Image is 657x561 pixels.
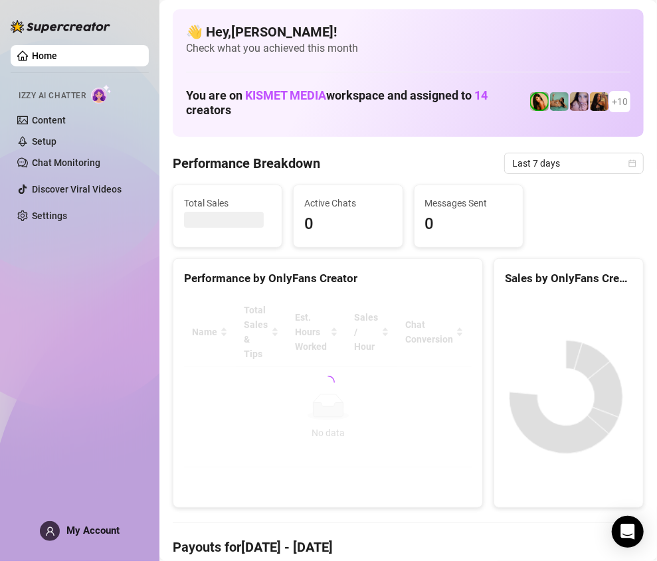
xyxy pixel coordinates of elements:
span: Check what you achieved this month [186,41,630,56]
span: Active Chats [304,196,391,210]
h4: Payouts for [DATE] - [DATE] [173,538,644,556]
a: Setup [32,136,56,147]
div: Performance by OnlyFans Creator [184,270,472,287]
div: Open Intercom Messenger [612,516,644,548]
a: Chat Monitoring [32,157,100,168]
img: logo-BBDzfeDw.svg [11,20,110,33]
span: 14 [474,88,488,102]
img: AI Chatter [91,84,112,104]
span: calendar [628,159,636,167]
a: Home [32,50,57,61]
span: Messages Sent [425,196,512,210]
div: Sales by OnlyFans Creator [505,270,632,287]
span: Total Sales [184,196,271,210]
a: Content [32,115,66,125]
img: Lea [570,92,589,111]
span: Last 7 days [512,153,636,173]
span: loading [321,375,335,390]
img: Lucy [590,92,609,111]
span: + 10 [612,94,628,109]
a: Discover Viral Videos [32,184,122,195]
a: Settings [32,210,67,221]
span: Izzy AI Chatter [19,90,86,102]
span: 0 [304,212,391,237]
span: KISMET MEDIA [245,88,326,102]
h4: 👋 Hey, [PERSON_NAME] ! [186,23,630,41]
img: Jade [530,92,549,111]
img: Boo VIP [550,92,569,111]
span: 0 [425,212,512,237]
h4: Performance Breakdown [173,154,320,173]
h1: You are on workspace and assigned to creators [186,88,529,118]
span: My Account [66,524,120,536]
span: user [45,526,55,536]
